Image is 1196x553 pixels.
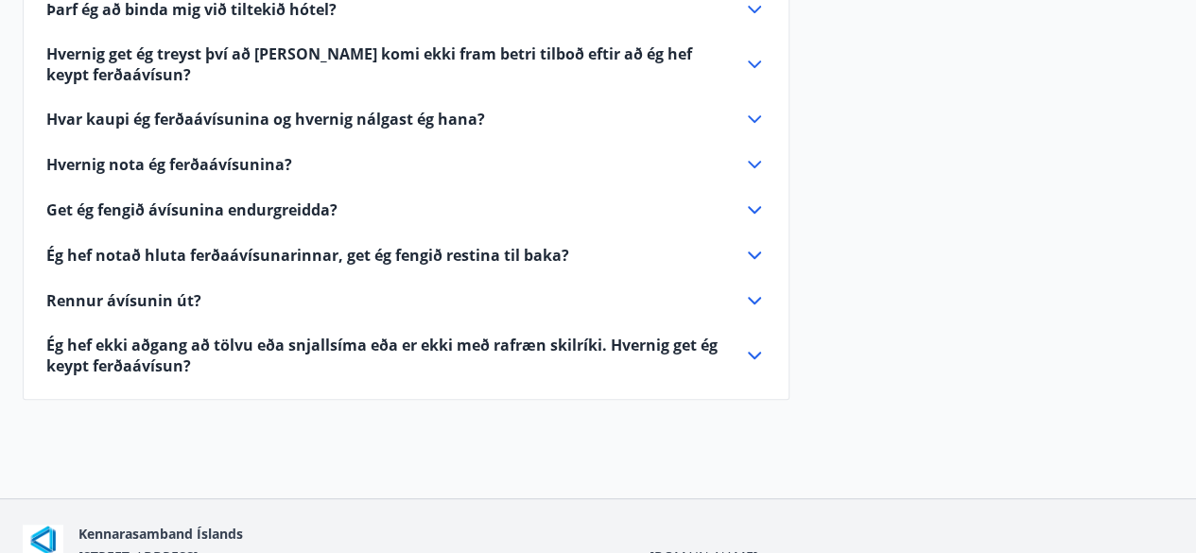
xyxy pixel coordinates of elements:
[46,335,766,376] div: Ég hef ekki aðgang að tölvu eða snjallsíma eða er ekki með rafræn skilríki. Hvernig get ég keypt ...
[46,335,720,376] span: Ég hef ekki aðgang að tölvu eða snjallsíma eða er ekki með rafræn skilríki. Hvernig get ég keypt ...
[46,199,338,220] span: Get ég fengið ávísunina endurgreidda?
[46,109,485,130] span: Hvar kaupi ég ferðaávísunina og hvernig nálgast ég hana?
[46,153,766,176] div: Hvernig nota ég ferðaávísunina?
[46,43,766,85] div: Hvernig get ég treyst því að [PERSON_NAME] komi ekki fram betri tilboð eftir að ég hef keypt ferð...
[46,154,292,175] span: Hvernig nota ég ferðaávísunina?
[46,108,766,130] div: Hvar kaupi ég ferðaávísunina og hvernig nálgast ég hana?
[46,199,766,221] div: Get ég fengið ávísunina endurgreidda?
[46,289,766,312] div: Rennur ávísunin út?
[46,290,201,311] span: Rennur ávísunin út?
[46,244,766,267] div: Ég hef notað hluta ferðaávísunarinnar, get ég fengið restina til baka?
[46,43,720,85] span: Hvernig get ég treyst því að [PERSON_NAME] komi ekki fram betri tilboð eftir að ég hef keypt ferð...
[78,525,243,543] span: Kennarasamband Íslands
[46,245,569,266] span: Ég hef notað hluta ferðaávísunarinnar, get ég fengið restina til baka?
